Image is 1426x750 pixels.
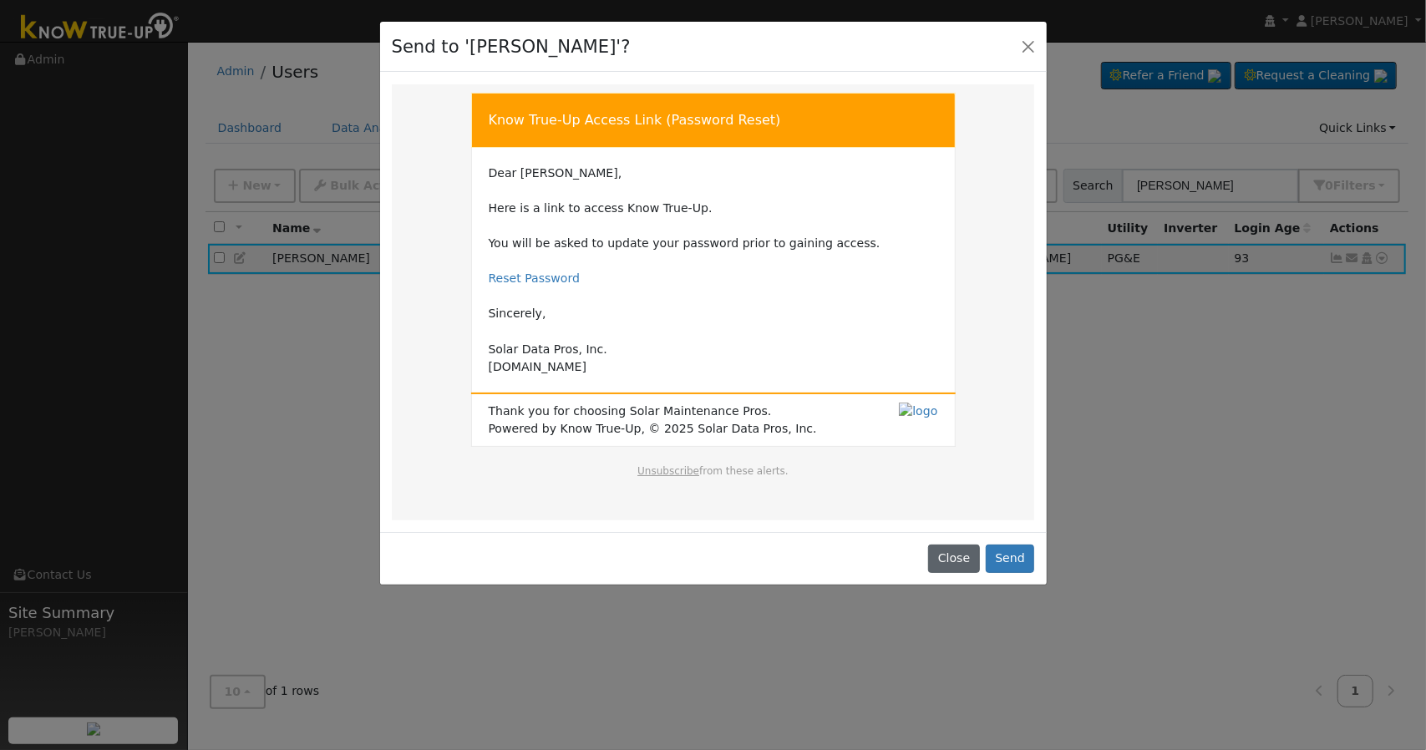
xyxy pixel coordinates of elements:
[471,93,955,147] td: Know True-Up Access Link (Password Reset)
[986,545,1035,573] button: Send
[489,165,938,376] td: Dear [PERSON_NAME], Here is a link to access Know True-Up. You will be asked to update your passw...
[899,403,937,420] img: logo
[637,465,699,477] a: Unsubscribe
[488,464,939,495] td: from these alerts.
[1017,34,1040,58] button: Close
[928,545,979,573] button: Close
[392,33,631,60] h4: Send to '[PERSON_NAME]'?
[489,271,581,285] a: Reset Password
[489,403,817,438] span: Thank you for choosing Solar Maintenance Pros. Powered by Know True-Up, © 2025 Solar Data Pros, Inc.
